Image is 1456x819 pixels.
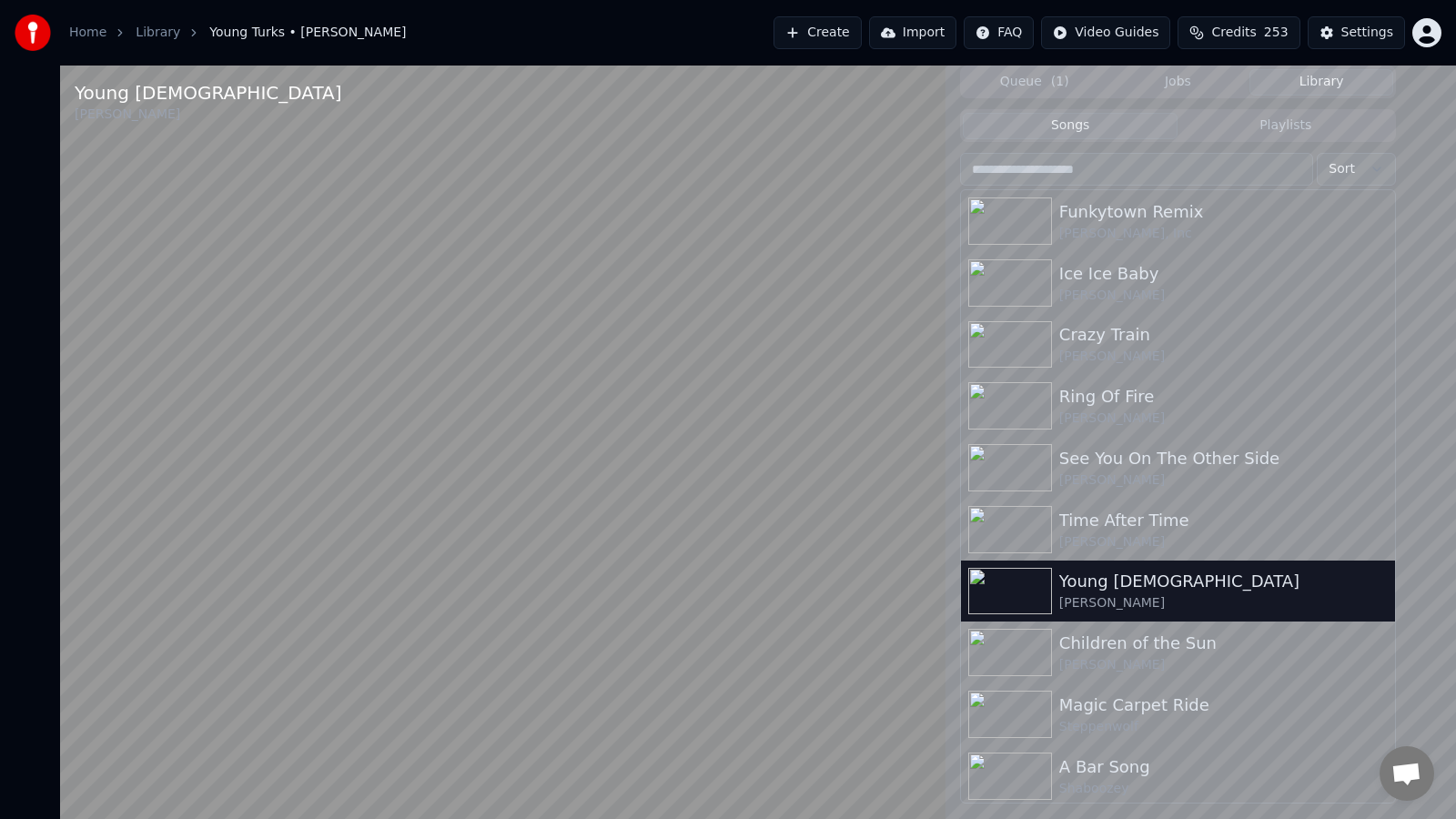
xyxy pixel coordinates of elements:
[1059,533,1388,551] div: [PERSON_NAME]
[1059,261,1388,287] div: Ice Ice Baby
[1380,746,1434,801] a: Open chat
[1059,384,1388,409] div: Ring Of Fire
[1059,287,1388,305] div: [PERSON_NAME]
[1059,718,1388,736] div: Steppenwolf
[1059,508,1388,533] div: Time After Time
[1329,160,1355,178] span: Sort
[1059,199,1388,225] div: Funkytown Remix
[1059,656,1388,674] div: [PERSON_NAME]
[1178,16,1299,49] button: Credits253
[1107,69,1250,96] button: Jobs
[964,16,1034,49] button: FAQ
[1059,409,1388,428] div: [PERSON_NAME]
[1059,780,1388,798] div: Shaboozey
[1211,24,1256,42] span: Credits
[1308,16,1405,49] button: Settings
[1059,631,1388,656] div: Children of the Sun
[1059,471,1388,490] div: [PERSON_NAME]
[1041,16,1170,49] button: Video Guides
[1178,113,1393,139] button: Playlists
[1249,69,1393,96] button: Library
[75,106,342,124] div: [PERSON_NAME]
[1059,225,1388,243] div: [PERSON_NAME], Inc
[1059,322,1388,348] div: Crazy Train
[963,69,1107,96] button: Queue
[1059,693,1388,718] div: Magic Carpet Ride
[1059,754,1388,780] div: A Bar Song
[1051,73,1069,91] span: ( 1 )
[136,24,180,42] a: Library
[1059,594,1388,612] div: [PERSON_NAME]
[69,24,407,42] nav: breadcrumb
[963,113,1178,139] button: Songs
[15,15,51,51] img: youka
[1264,24,1289,42] span: 253
[773,16,862,49] button: Create
[869,16,956,49] button: Import
[209,24,406,42] span: Young Turks • [PERSON_NAME]
[1059,446,1388,471] div: See You On The Other Side
[69,24,106,42] a: Home
[1059,569,1388,594] div: Young [DEMOGRAPHIC_DATA]
[1059,348,1388,366] div: [PERSON_NAME]
[1341,24,1393,42] div: Settings
[75,80,342,106] div: Young [DEMOGRAPHIC_DATA]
